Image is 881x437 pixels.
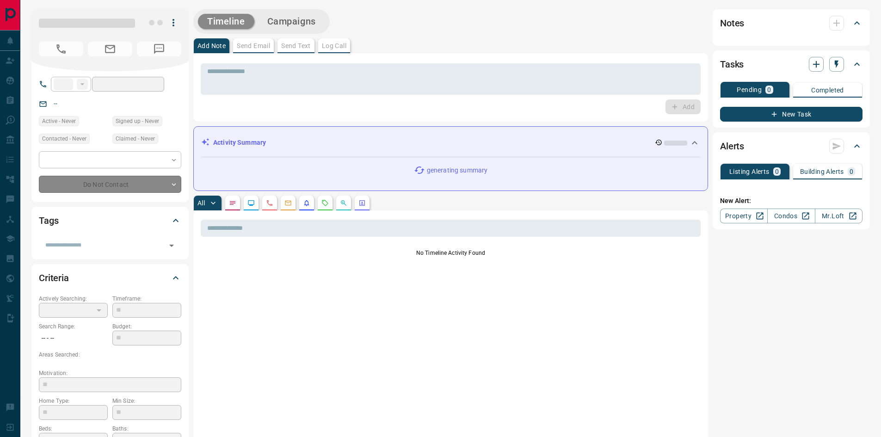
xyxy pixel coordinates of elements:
[112,397,181,405] p: Min Size:
[42,117,76,126] span: Active - Never
[197,200,205,206] p: All
[39,425,108,433] p: Beds:
[720,16,744,31] h2: Notes
[229,199,236,207] svg: Notes
[116,117,159,126] span: Signed up - Never
[39,271,69,285] h2: Criteria
[720,107,863,122] button: New Task
[811,87,844,93] p: Completed
[247,199,255,207] svg: Lead Browsing Activity
[720,135,863,157] div: Alerts
[800,168,844,175] p: Building Alerts
[201,134,700,151] div: Activity Summary
[116,134,155,143] span: Claimed - Never
[112,295,181,303] p: Timeframe:
[815,209,863,223] a: Mr.Loft
[39,369,181,377] p: Motivation:
[39,351,181,359] p: Areas Searched:
[39,295,108,303] p: Actively Searching:
[720,57,744,72] h2: Tasks
[39,322,108,331] p: Search Range:
[39,331,108,346] p: -- - --
[39,267,181,289] div: Criteria
[340,199,347,207] svg: Opportunities
[303,199,310,207] svg: Listing Alerts
[720,139,744,154] h2: Alerts
[112,425,181,433] p: Baths:
[39,42,83,56] span: No Number
[39,213,58,228] h2: Tags
[39,176,181,193] div: Do Not Contact
[213,138,266,148] p: Activity Summary
[39,397,108,405] p: Home Type:
[729,168,770,175] p: Listing Alerts
[39,209,181,232] div: Tags
[427,166,487,175] p: generating summary
[198,14,254,29] button: Timeline
[54,100,57,107] a: --
[284,199,292,207] svg: Emails
[720,53,863,75] div: Tasks
[737,86,762,93] p: Pending
[720,196,863,206] p: New Alert:
[266,199,273,207] svg: Calls
[201,249,701,257] p: No Timeline Activity Found
[850,168,853,175] p: 0
[321,199,329,207] svg: Requests
[42,134,86,143] span: Contacted - Never
[767,209,815,223] a: Condos
[165,239,178,252] button: Open
[720,209,768,223] a: Property
[88,42,132,56] span: No Email
[137,42,181,56] span: No Number
[112,322,181,331] p: Budget:
[358,199,366,207] svg: Agent Actions
[775,168,779,175] p: 0
[720,12,863,34] div: Notes
[258,14,325,29] button: Campaigns
[197,43,226,49] p: Add Note
[767,86,771,93] p: 0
